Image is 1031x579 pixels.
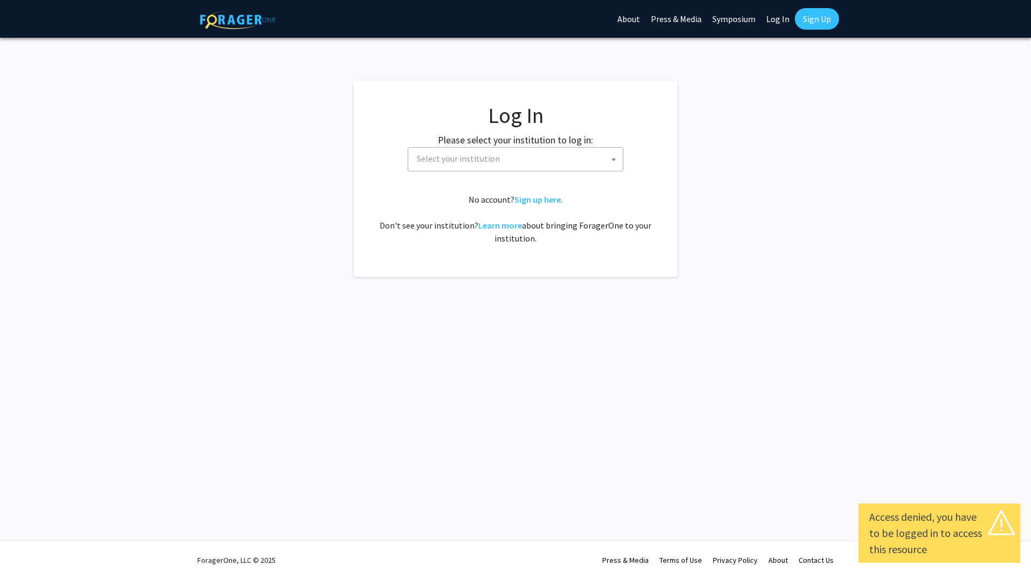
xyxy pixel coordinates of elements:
span: Select your institution [417,153,500,164]
div: ForagerOne, LLC © 2025 [197,541,276,579]
a: Learn more about bringing ForagerOne to your institution [478,220,522,231]
a: Sign Up [795,8,839,30]
a: Terms of Use [659,555,702,565]
label: Please select your institution to log in: [438,133,593,147]
a: About [768,555,788,565]
span: Select your institution [413,148,623,170]
h1: Log In [375,102,656,128]
span: Select your institution [408,147,623,171]
img: ForagerOne Logo [200,10,276,29]
a: Sign up here [514,194,561,205]
a: Press & Media [602,555,649,565]
a: Privacy Policy [713,555,758,565]
div: Access denied, you have to be logged in to access this resource [869,509,1009,557]
a: Contact Us [799,555,834,565]
div: No account? . Don't see your institution? about bringing ForagerOne to your institution. [375,193,656,245]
